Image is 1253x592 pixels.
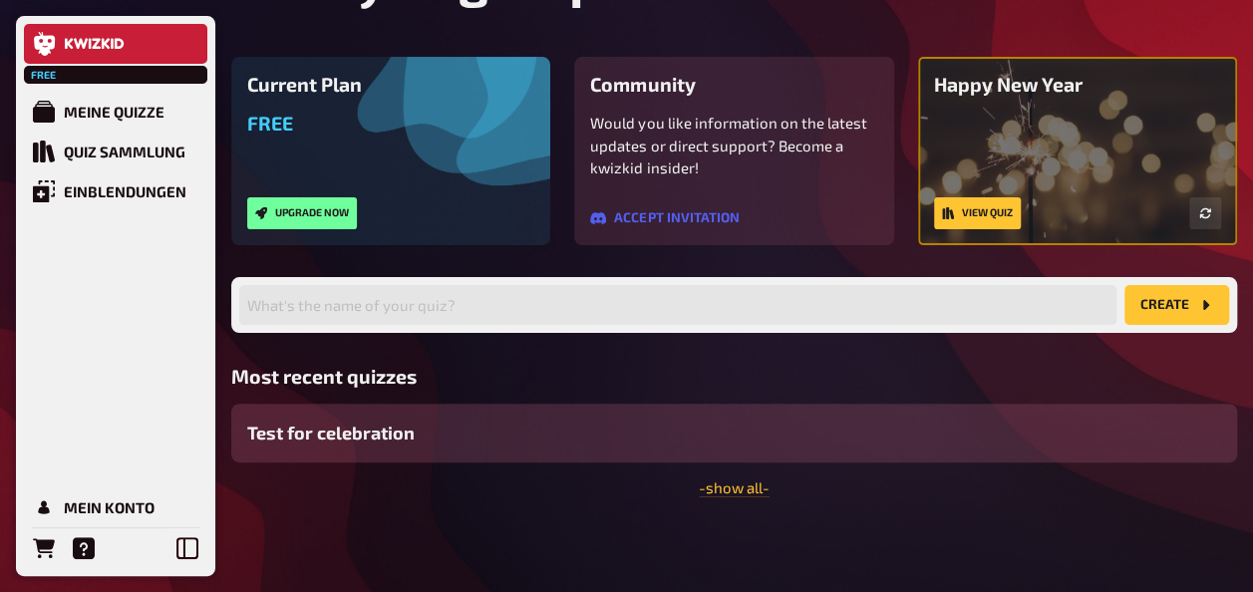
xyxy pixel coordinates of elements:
span: Test for celebration [247,420,415,446]
span: Free [26,69,62,81]
button: Upgrade now [247,197,357,229]
div: Quiz Sammlung [64,143,185,160]
h3: Most recent quizzes [231,365,1237,388]
a: Bestellungen [24,528,64,568]
button: create [1124,285,1229,325]
a: Mein Konto [24,487,207,527]
a: -show all- [699,478,770,496]
a: Quiz Sammlung [24,132,207,171]
p: Would you like information on the latest updates or direct support? Become a kwizkid insider! [590,112,877,179]
div: Mein Konto [64,498,155,516]
a: Test for celebration [231,404,1237,462]
h3: Happy New Year [934,73,1221,96]
a: Einblendungen [24,171,207,211]
a: Accept invitation [590,210,739,226]
a: View quiz [934,197,1021,229]
div: Einblendungen [64,182,186,200]
a: Meine Quizze [24,92,207,132]
span: Free [247,112,293,135]
h3: Current Plan [247,73,534,96]
input: What's the name of your quiz? [239,285,1116,325]
a: Hilfe [64,528,104,568]
div: Meine Quizze [64,103,164,121]
h3: Community [590,73,877,96]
